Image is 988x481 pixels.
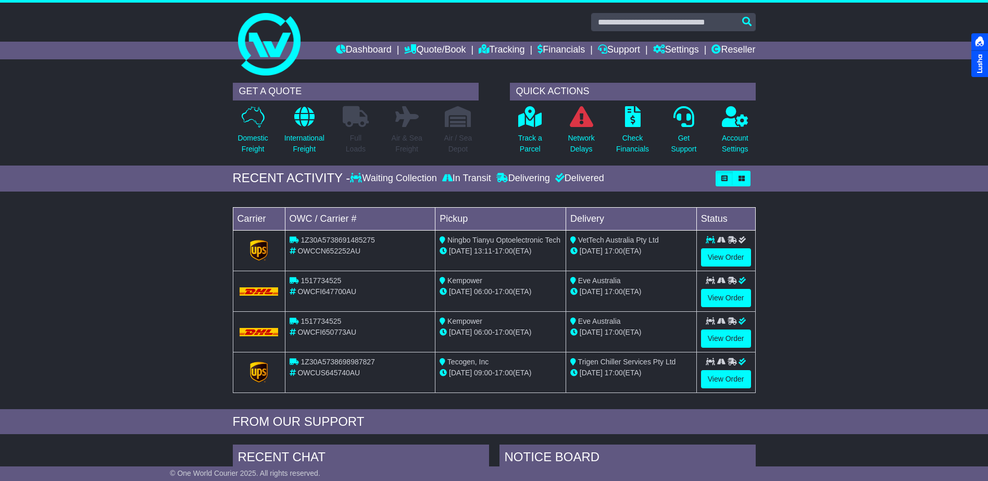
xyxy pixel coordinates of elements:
[495,287,513,296] span: 17:00
[233,445,489,473] div: RECENT CHAT
[474,328,492,336] span: 06:00
[237,133,268,155] p: Domestic Freight
[404,42,466,59] a: Quote/Book
[435,207,566,230] td: Pickup
[570,327,692,338] div: (ETA)
[578,276,621,285] span: Eve Australia
[578,236,659,244] span: VetTech Australia Pty Ltd
[474,287,492,296] span: 06:00
[580,369,603,377] span: [DATE]
[343,133,369,155] p: Full Loads
[537,42,585,59] a: Financials
[474,369,492,377] span: 09:00
[250,240,268,261] img: GetCarrierServiceLogo
[447,276,482,285] span: Kempower
[570,286,692,297] div: (ETA)
[440,327,561,338] div: - (ETA)
[701,248,751,267] a: View Order
[233,207,285,230] td: Carrier
[297,287,356,296] span: OWCFI647700AU
[297,369,360,377] span: OWCUS645740AU
[250,362,268,383] img: GetCarrierServiceLogo
[297,328,356,336] span: OWCFI650773AU
[233,414,756,429] div: FROM OUR SUPPORT
[616,133,649,155] p: Check Financials
[495,328,513,336] span: 17:00
[350,173,439,184] div: Waiting Collection
[240,328,279,336] img: DHL.png
[567,106,595,160] a: NetworkDelays
[605,247,623,255] span: 17:00
[578,317,621,325] span: Eve Australia
[237,106,268,160] a: DomesticFreight
[301,276,341,285] span: 1517734525
[449,247,472,255] span: [DATE]
[440,246,561,257] div: - (ETA)
[580,247,603,255] span: [DATE]
[518,106,543,160] a: Track aParcel
[578,358,676,366] span: Trigen Chiller Services Pty Ltd
[711,42,755,59] a: Reseller
[510,83,756,100] div: QUICK ACTIONS
[495,247,513,255] span: 17:00
[284,133,324,155] p: International Freight
[553,173,604,184] div: Delivered
[449,369,472,377] span: [DATE]
[616,106,649,160] a: CheckFinancials
[301,317,341,325] span: 1517734525
[440,286,561,297] div: - (ETA)
[653,42,699,59] a: Settings
[580,328,603,336] span: [DATE]
[701,370,751,388] a: View Order
[297,247,360,255] span: OWCCN652252AU
[285,207,435,230] td: OWC / Carrier #
[494,173,553,184] div: Delivering
[301,358,374,366] span: 1Z30A5738698987827
[598,42,640,59] a: Support
[233,83,479,100] div: GET A QUOTE
[605,328,623,336] span: 17:00
[605,369,623,377] span: 17:00
[170,469,320,477] span: © One World Courier 2025. All rights reserved.
[499,445,756,473] div: NOTICE BOARD
[670,106,697,160] a: GetSupport
[447,317,482,325] span: Kempower
[605,287,623,296] span: 17:00
[566,207,696,230] td: Delivery
[440,173,494,184] div: In Transit
[449,328,472,336] span: [DATE]
[570,368,692,378] div: (ETA)
[474,247,492,255] span: 13:11
[568,133,594,155] p: Network Delays
[447,358,489,366] span: Tecogen, Inc
[696,207,755,230] td: Status
[284,106,325,160] a: InternationalFreight
[444,133,472,155] p: Air / Sea Depot
[721,106,749,160] a: AccountSettings
[479,42,524,59] a: Tracking
[671,133,696,155] p: Get Support
[336,42,392,59] a: Dashboard
[570,246,692,257] div: (ETA)
[701,289,751,307] a: View Order
[392,133,422,155] p: Air & Sea Freight
[301,236,374,244] span: 1Z30A5738691485275
[240,287,279,296] img: DHL.png
[495,369,513,377] span: 17:00
[518,133,542,155] p: Track a Parcel
[701,330,751,348] a: View Order
[233,171,351,186] div: RECENT ACTIVITY -
[447,236,560,244] span: Ningbo Tianyu Optoelectronic Tech
[580,287,603,296] span: [DATE]
[449,287,472,296] span: [DATE]
[722,133,748,155] p: Account Settings
[440,368,561,378] div: - (ETA)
